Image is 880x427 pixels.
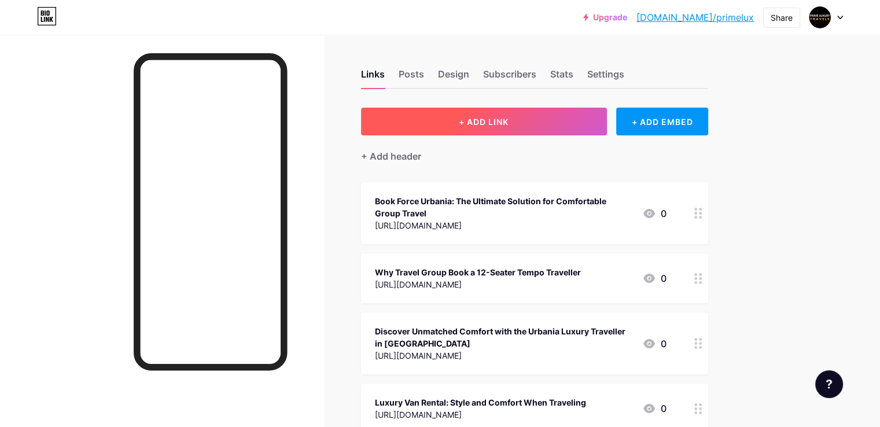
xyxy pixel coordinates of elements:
[587,67,624,88] div: Settings
[375,408,586,421] div: [URL][DOMAIN_NAME]
[809,6,831,28] img: Prime Luxury Travels
[438,67,469,88] div: Design
[642,337,667,351] div: 0
[642,271,667,285] div: 0
[375,219,633,231] div: [URL][DOMAIN_NAME]
[361,67,385,88] div: Links
[583,13,627,22] a: Upgrade
[375,278,581,290] div: [URL][DOMAIN_NAME]
[642,402,667,415] div: 0
[642,207,667,220] div: 0
[636,10,754,24] a: [DOMAIN_NAME]/primelux
[375,266,581,278] div: Why Travel Group Book a 12-Seater Tempo Traveller
[771,12,793,24] div: Share
[375,349,633,362] div: [URL][DOMAIN_NAME]
[375,396,586,408] div: Luxury Van Rental: Style and Comfort When Traveling
[550,67,573,88] div: Stats
[361,108,607,135] button: + ADD LINK
[361,149,421,163] div: + Add header
[399,67,424,88] div: Posts
[375,195,633,219] div: Book Force Urbania: The Ultimate Solution for Comfortable Group Travel
[616,108,708,135] div: + ADD EMBED
[375,325,633,349] div: Discover Unmatched Comfort with the Urbania Luxury Traveller in [GEOGRAPHIC_DATA]
[459,117,509,127] span: + ADD LINK
[483,67,536,88] div: Subscribers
